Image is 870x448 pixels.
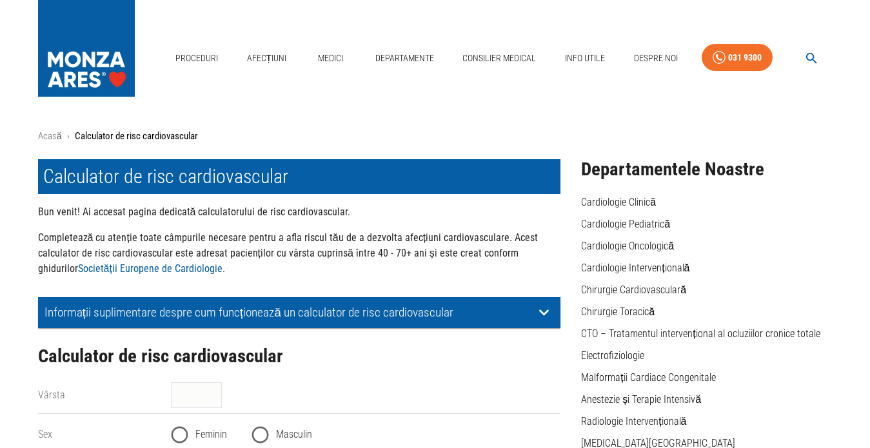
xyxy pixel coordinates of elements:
[78,262,225,275] a: Societății Europene de Cardiologie.
[38,297,561,328] div: Informații suplimentare despre cum funcționează un calculator de risc cardiovascular
[728,50,762,66] div: 031 9300
[195,427,227,442] span: Feminin
[629,45,683,72] a: Despre Noi
[310,45,351,72] a: Medici
[581,306,655,318] a: Chirurgie Toracică
[581,262,689,274] a: Cardiologie Intervențională
[38,231,539,275] strong: Completează cu atenție toate câmpurile necesare pentru a afla riscul tău de a dezvolta afecțiuni ...
[38,130,62,142] a: Acasă
[38,206,351,218] strong: Bun venit! Ai accesat pagina dedicată calculatorului de risc cardiovascular.
[38,346,561,367] h2: Calculator de risc cardiovascular
[457,45,541,72] a: Consilier Medical
[75,129,198,144] p: Calculator de risc cardiovascular
[581,371,715,384] a: Malformații Cardiace Congenitale
[581,196,656,208] a: Cardiologie Clinică
[44,306,535,319] p: Informații suplimentare despre cum funcționează un calculator de risc cardiovascular
[581,240,674,252] a: Cardiologie Oncologică
[702,44,773,72] a: 031 9300
[67,129,70,144] li: ›
[581,393,701,405] a: Anestezie și Terapie Intensivă
[560,45,610,72] a: Info Utile
[38,159,561,194] h1: Calculator de risc cardiovascular
[242,45,292,72] a: Afecțiuni
[581,284,686,296] a: Chirurgie Cardiovasculară
[581,349,644,362] a: Electrofiziologie
[38,389,65,401] label: Vârsta
[38,428,52,440] label: Sex
[581,218,670,230] a: Cardiologie Pediatrică
[370,45,439,72] a: Departamente
[581,159,832,180] h2: Departamentele Noastre
[276,427,312,442] span: Masculin
[170,45,223,72] a: Proceduri
[38,129,833,144] nav: breadcrumb
[581,415,686,427] a: Radiologie Intervențională
[581,327,820,340] a: CTO – Tratamentul intervențional al ocluziilor cronice totale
